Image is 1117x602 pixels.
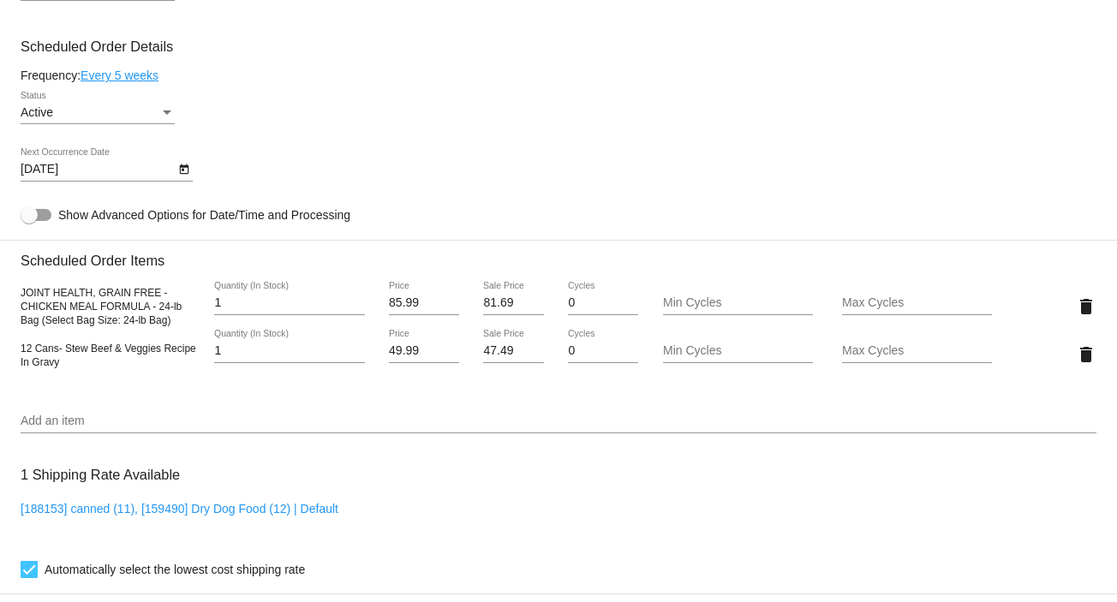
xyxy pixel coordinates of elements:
[21,502,338,516] a: [188153] canned (11), [159490] Dry Dog Food (12) | Default
[21,105,53,119] span: Active
[21,69,1096,82] div: Frequency:
[21,240,1096,269] h3: Scheduled Order Items
[842,296,992,310] input: Max Cycles
[389,296,459,310] input: Price
[389,344,459,358] input: Price
[568,296,638,310] input: Cycles
[21,287,182,326] span: JOINT HEALTH, GRAIN FREE - CHICKEN MEAL FORMULA - 24-lb Bag (Select Bag Size: 24-lb Bag)
[214,296,364,310] input: Quantity (In Stock)
[663,344,813,358] input: Min Cycles
[21,106,175,120] mat-select: Status
[1076,344,1096,365] mat-icon: delete
[45,559,305,580] span: Automatically select the lowest cost shipping rate
[1076,296,1096,317] mat-icon: delete
[214,344,364,358] input: Quantity (In Stock)
[21,414,1096,428] input: Add an item
[21,456,180,493] h3: 1 Shipping Rate Available
[842,344,992,358] input: Max Cycles
[568,344,638,358] input: Cycles
[483,296,543,310] input: Sale Price
[663,296,813,310] input: Min Cycles
[175,159,193,177] button: Open calendar
[483,344,543,358] input: Sale Price
[21,163,175,176] input: Next Occurrence Date
[81,69,158,82] a: Every 5 weeks
[21,343,196,368] span: 12 Cans- Stew Beef & Veggies Recipe In Gravy
[58,206,350,224] span: Show Advanced Options for Date/Time and Processing
[21,39,1096,55] h3: Scheduled Order Details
